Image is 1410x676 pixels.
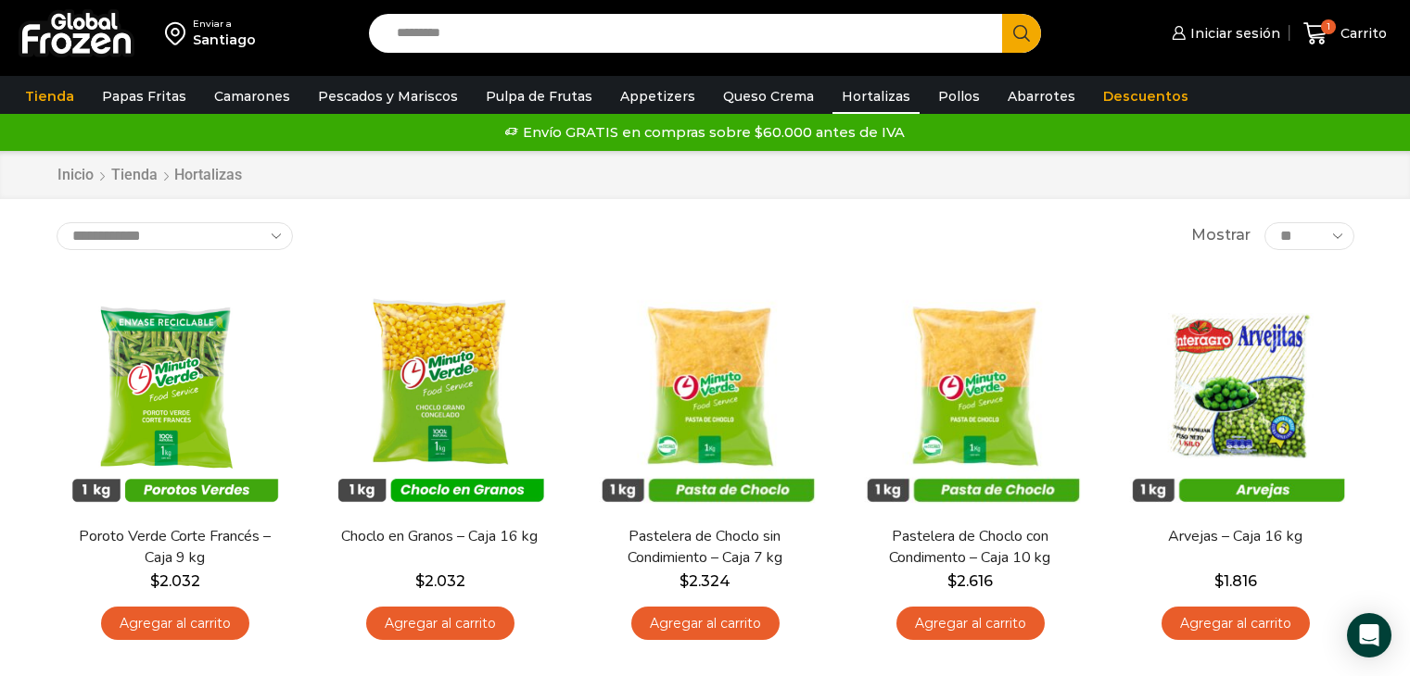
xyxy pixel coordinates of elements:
bdi: 1.816 [1214,572,1257,590]
span: 1 [1321,19,1336,34]
a: Camarones [205,79,299,114]
bdi: 2.616 [947,572,993,590]
bdi: 2.032 [415,572,465,590]
a: Pulpa de Frutas [476,79,602,114]
a: Choclo en Granos – Caja 16 kg [333,526,546,547]
bdi: 2.324 [680,572,730,590]
a: Agregar al carrito: “Poroto Verde Corte Francés - Caja 9 kg” [101,607,249,641]
a: Pollos [929,79,989,114]
a: Hortalizas [832,79,920,114]
a: Agregar al carrito: “Choclo en Granos - Caja 16 kg” [366,607,514,641]
a: Pastelera de Choclo sin Condimiento – Caja 7 kg [598,526,811,569]
select: Pedido de la tienda [57,222,293,250]
a: Agregar al carrito: “Pastelera de Choclo sin Condimiento - Caja 7 kg” [631,607,780,641]
a: Inicio [57,165,95,186]
a: Tienda [16,79,83,114]
div: Santiago [193,31,256,49]
a: Poroto Verde Corte Francés – Caja 9 kg [68,526,281,569]
span: $ [150,572,159,590]
a: Pescados y Mariscos [309,79,467,114]
a: Queso Crema [714,79,823,114]
a: Agregar al carrito: “Arvejas - Caja 16 kg” [1162,607,1310,641]
button: Search button [1002,14,1041,53]
img: address-field-icon.svg [165,18,193,49]
a: Tienda [110,165,159,186]
a: Appetizers [611,79,705,114]
span: Carrito [1336,24,1387,43]
span: Iniciar sesión [1186,24,1280,43]
span: $ [1214,572,1224,590]
span: $ [947,572,957,590]
span: Mostrar [1191,225,1251,246]
a: Pastelera de Choclo con Condimento – Caja 10 kg [863,526,1076,569]
a: Abarrotes [998,79,1085,114]
a: Agregar al carrito: “Pastelera de Choclo con Condimento - Caja 10 kg” [896,607,1045,641]
nav: Breadcrumb [57,165,242,186]
div: Open Intercom Messenger [1347,613,1391,657]
a: Iniciar sesión [1167,15,1280,52]
a: 1 Carrito [1299,12,1391,56]
a: Papas Fritas [93,79,196,114]
a: Descuentos [1094,79,1198,114]
span: $ [680,572,689,590]
a: Arvejas – Caja 16 kg [1128,526,1341,547]
h1: Hortalizas [174,166,242,183]
bdi: 2.032 [150,572,200,590]
div: Enviar a [193,18,256,31]
span: $ [415,572,425,590]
